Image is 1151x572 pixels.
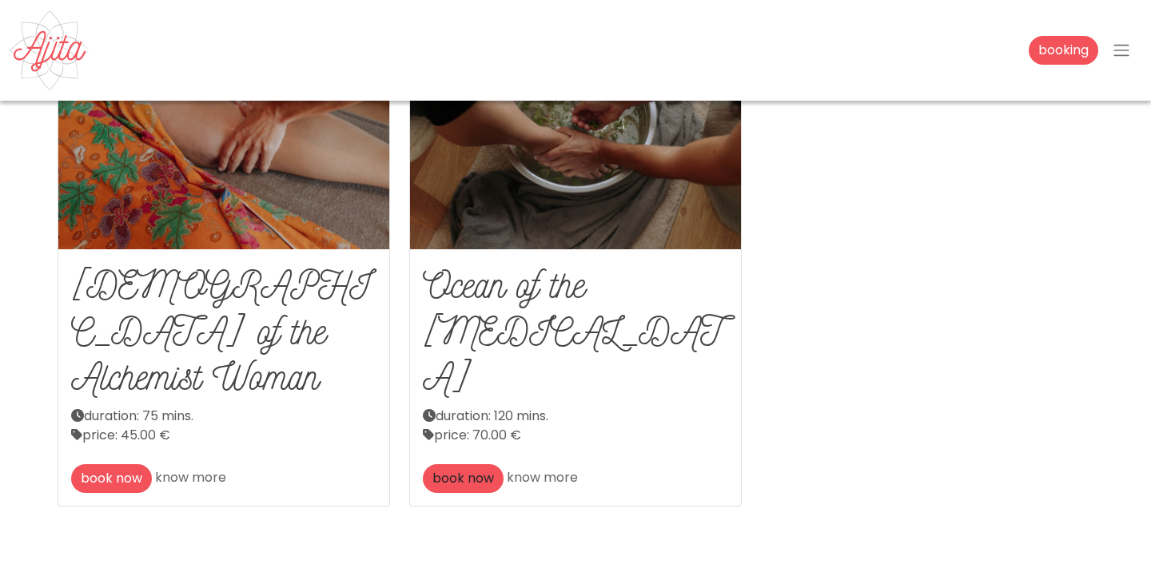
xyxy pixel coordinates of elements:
img: Ocean of the Muse - Ajita Feminine Massage - Ribamar, Ericeira [410,30,741,249]
div: price: 45.00 € [71,426,376,445]
img: Ajita Feminine Massage - Ribamar, Ericeira [10,10,90,90]
div: price: 70.00 € [423,426,728,445]
h2: Ocean of the [MEDICAL_DATA] [423,262,728,400]
div: duration: 75 mins. [71,407,376,426]
a: booking [1029,36,1098,65]
a: book now [71,464,152,493]
a: know more [507,468,578,487]
a: know more [155,468,226,487]
h2: [DEMOGRAPHIC_DATA] of the Alchemist Woman [71,262,376,400]
div: duration: 120 mins. [423,407,728,426]
img: Temple of the Alchemist Woman - Ajita Feminine Massage - Ribamar, Ericeira [58,30,389,249]
a: book now [423,464,504,493]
